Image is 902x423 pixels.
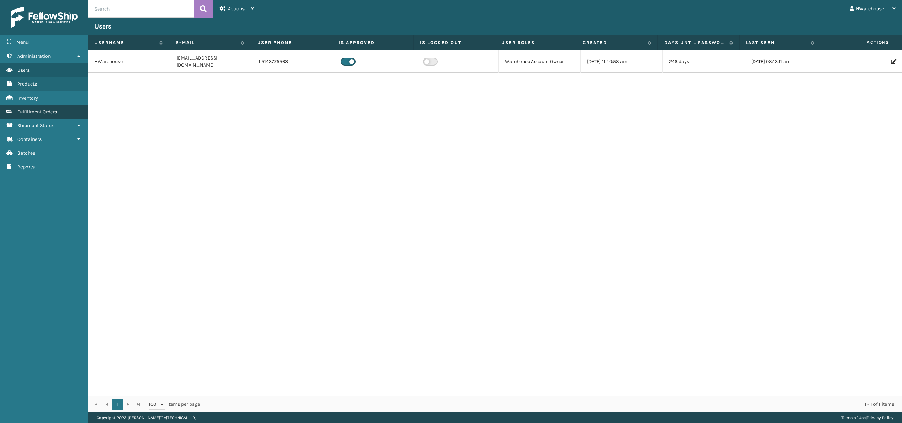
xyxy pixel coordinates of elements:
label: Days until password expires [664,39,725,46]
img: logo [11,7,78,28]
a: Terms of Use [841,415,866,420]
label: Is Approved [339,39,407,46]
td: 246 days [663,50,745,73]
span: Reports [17,164,35,170]
div: | [841,412,894,423]
span: Containers [17,136,42,142]
span: items per page [149,399,200,410]
p: Copyright 2023 [PERSON_NAME]™ v [TECHNICAL_ID] [97,412,196,423]
a: Privacy Policy [867,415,894,420]
span: Actions [228,6,245,12]
td: [EMAIL_ADDRESS][DOMAIN_NAME] [170,50,252,73]
span: Products [17,81,37,87]
label: Last Seen [746,39,807,46]
i: Edit [891,59,895,64]
div: 1 - 1 of 1 items [210,401,894,408]
td: HWarehouse [88,50,170,73]
span: Users [17,67,30,73]
label: Username [94,39,156,46]
td: 1 5143775563 [252,50,334,73]
span: Shipment Status [17,123,54,129]
label: User phone [257,39,326,46]
span: Menu [16,39,29,45]
span: Batches [17,150,35,156]
label: Is Locked Out [420,39,488,46]
span: 100 [149,401,159,408]
span: Inventory [17,95,38,101]
span: Fulfillment Orders [17,109,57,115]
td: [DATE] 08:13:11 am [745,50,827,73]
span: Administration [17,53,51,59]
td: Warehouse Account Owner [499,50,581,73]
label: E-mail [176,39,237,46]
a: 1 [112,399,123,410]
span: Actions [823,37,894,48]
label: User Roles [501,39,570,46]
label: Created [583,39,644,46]
h3: Users [94,22,111,31]
td: [DATE] 11:40:58 am [581,50,663,73]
